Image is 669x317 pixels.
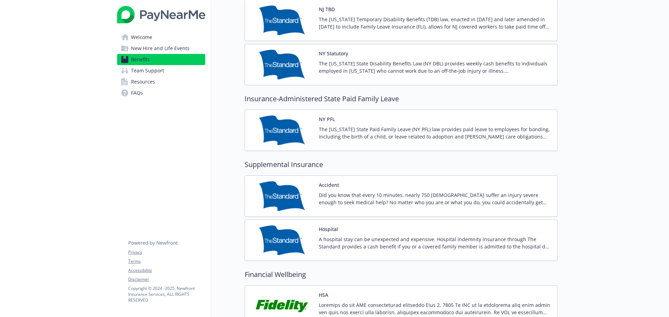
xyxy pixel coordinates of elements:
h2: Supplemental Insurance [245,159,557,170]
a: Resources [117,76,205,87]
p: A hospital stay can be unexpected and expensive. Hospital indemnity insurance through The Standar... [319,236,552,250]
button: NJ TBD [319,6,335,13]
button: Accident [319,181,339,189]
button: NY PFL [319,116,335,123]
a: Welcome [117,32,205,43]
img: Standard Insurance Company carrier logo [251,50,313,79]
a: Team Support [117,65,205,76]
img: Standard Insurance Company carrier logo [251,116,313,145]
h2: Insurance-Administered State Paid Family Leave [245,94,557,104]
p: Loremips do sit AME consecteturad elitseddo Eius 2, 7805 Te INC ut la etdolorema aliq enim admin ... [319,301,552,316]
span: New Hire and Life Events [131,43,190,54]
button: HSA [319,291,328,299]
p: The [US_STATE] Temporary Disability Benefits (TDB) law, enacted in [DATE] and later amended in [D... [319,16,552,30]
p: Did you know that every 10 minutes, nearly 750 [DEMOGRAPHIC_DATA] suffer an injury severe enough ... [319,191,552,206]
span: Benefits [131,54,150,65]
img: Standard Insurance Company carrier logo [251,181,313,211]
a: Benefits [117,54,205,65]
span: Resources [131,76,155,87]
a: New Hire and Life Events [117,43,205,54]
span: Welcome [131,32,152,43]
button: Hospital [319,225,338,233]
img: Standard Insurance Company carrier logo [251,225,313,255]
span: FAQs [131,87,143,98]
h2: Financial Wellbeing [245,269,557,280]
img: Standard Insurance Company carrier logo [251,6,313,35]
a: Terms [128,258,205,264]
p: Copyright © 2024 - 2025 , Newfront Insurance Services, ALL RIGHTS RESERVED [128,285,205,303]
p: The [US_STATE] State Disability Benefits Law (NY DBL) provides weekly cash benefits to individual... [319,60,552,74]
a: FAQs [117,87,205,98]
p: The [US_STATE] State Paid Family Leave (NY PFL) law provides paid leave to employees for bonding,... [319,126,552,140]
a: Privacy [128,249,205,255]
a: Accessibility [128,267,205,274]
button: NY Statutory [319,50,348,57]
span: Team Support [131,65,164,76]
a: Disclaimer [128,276,205,283]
